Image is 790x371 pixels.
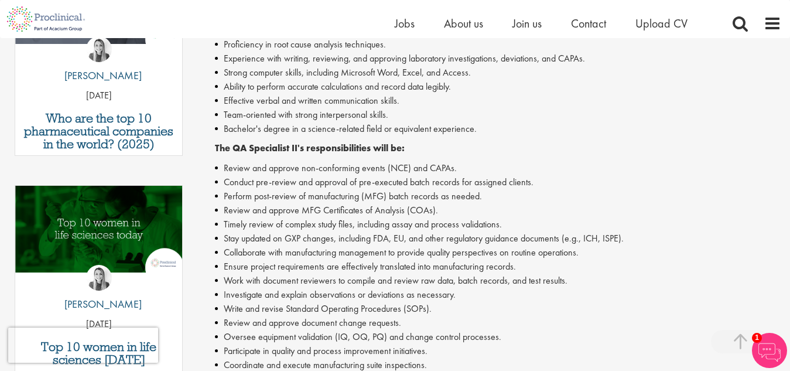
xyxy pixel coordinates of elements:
[56,297,142,312] p: [PERSON_NAME]
[215,246,781,260] li: Collaborate with manufacturing management to provide quality perspectives on routine operations.
[15,89,182,103] p: [DATE]
[215,330,781,344] li: Oversee equipment validation (IQ, OQ, PQ) and change control processes.
[215,203,781,217] li: Review and approve MFG Certificates of Analysis (COAs).
[215,52,781,66] li: Experience with writing, reviewing, and approving laboratory investigations, deviations, and CAPAs.
[215,189,781,203] li: Perform post-review of manufacturing (MFG) batch records as needed.
[752,333,762,343] span: 1
[635,16,688,31] a: Upload CV
[215,260,781,274] li: Ensure project requirements are effectively translated into manufacturing records.
[15,318,182,331] p: [DATE]
[86,36,112,62] img: Hannah Burke
[215,66,781,80] li: Strong computer skills, including Microsoft Word, Excel, and Access.
[86,265,112,291] img: Hannah Burke
[215,122,781,136] li: Bachelor's degree in a science-related field or equivalent experience.
[21,112,176,151] a: Who are the top 10 pharmaceutical companies in the world? (2025)
[215,344,781,358] li: Participate in quality and process improvement initiatives.
[215,316,781,330] li: Review and approve document change requests.
[15,186,182,290] a: Link to a post
[56,68,142,83] p: [PERSON_NAME]
[571,16,606,31] a: Contact
[215,80,781,94] li: Ability to perform accurate calculations and record data legibly.
[8,328,158,363] iframe: reCAPTCHA
[215,161,781,175] li: Review and approve non-conforming events (NCE) and CAPAs.
[215,217,781,232] li: Timely review of complex study files, including assay and process validations.
[512,16,542,31] a: Join us
[215,142,405,154] strong: The QA Specialist II's responsibilities will be:
[56,36,142,89] a: Hannah Burke [PERSON_NAME]
[215,302,781,316] li: Write and revise Standard Operating Procedures (SOPs).
[215,232,781,246] li: Stay updated on GXP changes, including FDA, EU, and other regulatory guidance documents (e.g., IC...
[215,274,781,288] li: Work with document reviewers to compile and review raw data, batch records, and test results.
[215,94,781,108] li: Effective verbal and written communication skills.
[444,16,483,31] a: About us
[215,38,781,52] li: Proficiency in root cause analysis techniques.
[752,333,787,368] img: Chatbot
[15,186,182,273] img: Top 10 women in life sciences today
[215,175,781,189] li: Conduct pre-review and approval of pre-executed batch records for assigned clients.
[215,108,781,122] li: Team-oriented with strong interpersonal skills.
[215,288,781,302] li: Investigate and explain observations or deviations as necessary.
[56,265,142,318] a: Hannah Burke [PERSON_NAME]
[395,16,415,31] a: Jobs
